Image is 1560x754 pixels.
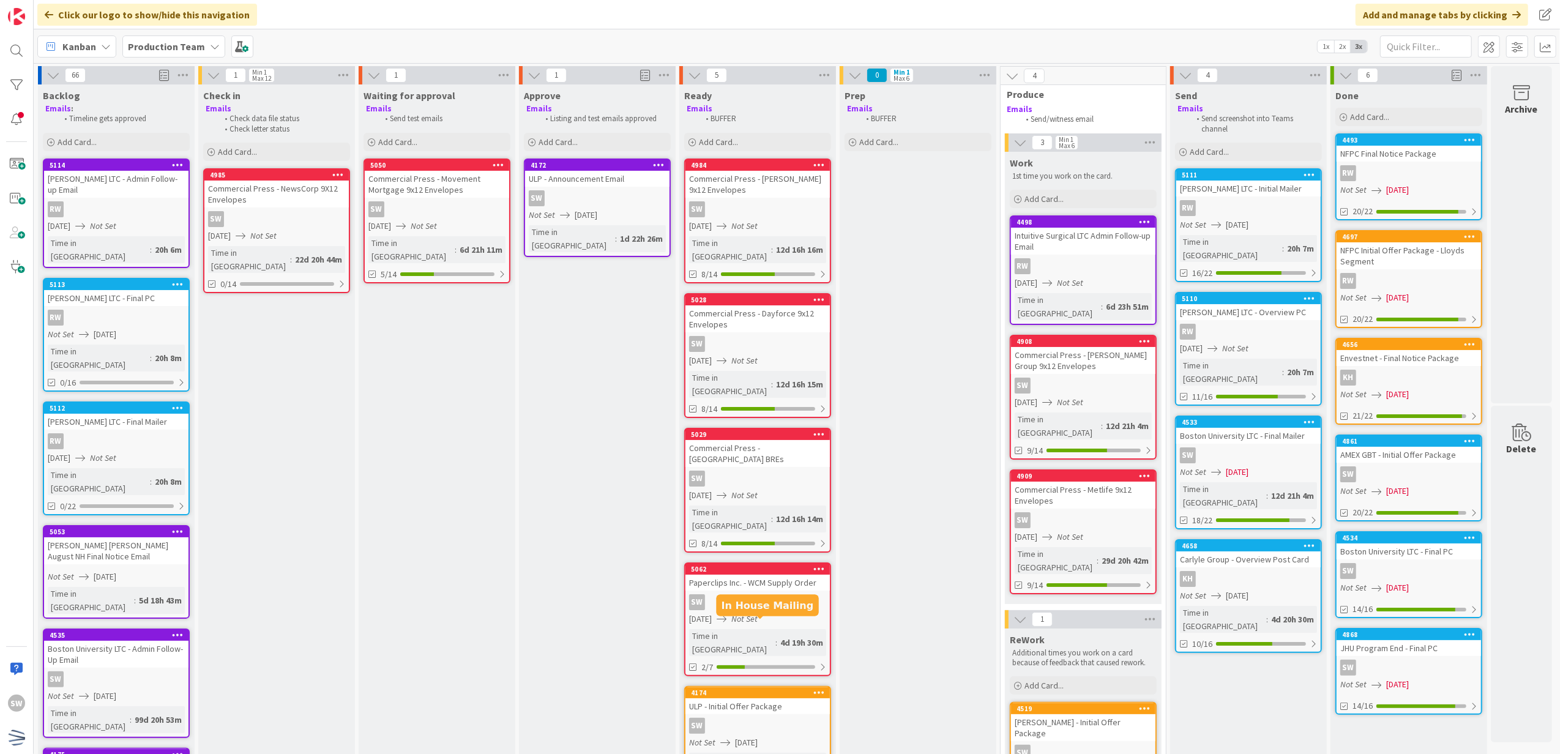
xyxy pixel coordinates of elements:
div: 4533 [1176,417,1321,428]
span: : [1097,554,1099,567]
div: 4d 19h 30m [777,636,826,649]
div: 12d 21h 4m [1103,419,1152,433]
div: Paperclips Inc. - WCM Supply Order [685,575,830,591]
span: Add Card... [1190,146,1229,157]
span: [DATE] [689,354,712,367]
div: KH [1180,571,1196,587]
span: [DATE] [1386,291,1409,304]
i: Not Set [1057,397,1083,408]
i: Not Set [1340,389,1367,400]
div: 4984 [685,160,830,171]
div: SW [365,201,509,217]
span: : [615,232,617,245]
span: : [455,243,457,256]
div: 22d 20h 44m [292,253,345,266]
div: SW [208,211,224,227]
div: 4868 [1337,629,1481,640]
i: Not Set [1180,590,1206,601]
span: Kanban [62,39,96,54]
div: 4656Envestnet - Final Notice Package [1337,339,1481,366]
div: 4172 [531,161,670,170]
div: 4861 [1342,437,1481,446]
span: Add Card... [58,136,97,147]
div: 4498Intuitive Surgical LTC Admin Follow-up Email [1011,217,1155,255]
div: SW [685,471,830,487]
div: 5028 [685,294,830,305]
span: 8/14 [701,268,717,281]
div: 5114 [44,160,188,171]
span: [DATE] [368,220,391,233]
span: [DATE] [1015,277,1037,289]
div: Time in [GEOGRAPHIC_DATA] [1180,359,1282,386]
i: Not Set [90,452,116,463]
div: 5114[PERSON_NAME] LTC - Admin Follow-up Email [44,160,188,198]
div: 5111 [1182,171,1321,179]
div: SW [689,336,705,352]
i: Not Set [1057,277,1083,288]
span: 8/14 [701,537,717,550]
div: 29d 20h 42m [1099,554,1152,567]
span: 21/22 [1353,409,1373,422]
div: SW [529,190,545,206]
div: SW [1011,378,1155,394]
span: : [150,475,152,488]
div: 4535Boston University LTC - Admin Follow-Up Email [44,630,188,668]
div: 5110 [1176,293,1321,304]
div: SW [1340,466,1356,482]
div: 5112 [50,404,188,412]
div: RW [1180,324,1196,340]
div: 5029 [685,429,830,440]
i: Not Set [411,220,437,231]
div: 4868 [1342,630,1481,639]
div: SW [689,201,705,217]
div: RW [48,201,64,217]
div: 12d 16h 15m [773,378,826,391]
div: AMEX GBT - Initial Offer Package [1337,447,1481,463]
span: : [290,253,292,266]
span: [DATE] [208,230,231,242]
div: Time in [GEOGRAPHIC_DATA] [1180,606,1266,633]
div: RW [1015,258,1031,274]
span: [DATE] [1015,531,1037,543]
div: 4534 [1342,534,1481,542]
span: [DATE] [1386,485,1409,498]
div: 5029 [691,430,830,439]
span: [DATE] [1386,581,1409,594]
a: 4861AMEX GBT - Initial Offer PackageSWNot Set[DATE]20/22 [1335,435,1482,521]
div: RW [1340,165,1356,181]
div: RW [48,433,64,449]
span: : [1101,419,1103,433]
div: 4534 [1337,532,1481,543]
span: [DATE] [1015,396,1037,409]
span: Add Card... [218,146,257,157]
div: 4172 [525,160,670,171]
a: 4908Commercial Press - [PERSON_NAME] Group 9x12 EnvelopesSW[DATE]Not SetTime in [GEOGRAPHIC_DATA]... [1010,335,1157,460]
i: Not Set [1340,582,1367,593]
a: 4534Boston University LTC - Final PCSWNot Set[DATE]14/16 [1335,531,1482,618]
i: Not Set [731,355,758,366]
div: Time in [GEOGRAPHIC_DATA] [48,468,150,495]
div: 12d 21h 4m [1268,489,1317,502]
div: Time in [GEOGRAPHIC_DATA] [689,629,775,656]
input: Quick Filter... [1380,35,1472,58]
a: 4909Commercial Press - Metlife 9x12 EnvelopesSW[DATE]Not SetTime in [GEOGRAPHIC_DATA]:29d 20h 42m... [1010,469,1157,594]
div: SW [525,190,670,206]
div: 5050 [370,161,509,170]
div: Intuitive Surgical LTC Admin Follow-up Email [1011,228,1155,255]
div: 5112 [44,403,188,414]
div: [PERSON_NAME] [PERSON_NAME] August NH Final Notice Email [44,537,188,564]
div: SW [1176,447,1321,463]
div: RW [48,310,64,326]
a: 4533Boston University LTC - Final MailerSWNot Set[DATE]Time in [GEOGRAPHIC_DATA]:12d 21h 4m18/22 [1175,416,1322,529]
div: ULP - Announcement Email [525,171,670,187]
span: 14/16 [1353,603,1373,616]
span: 0/14 [220,278,236,291]
i: Not Set [250,230,277,241]
div: SW [1011,512,1155,528]
div: 5114 [50,161,188,170]
div: 4984 [691,161,830,170]
div: 4985Commercial Press - NewsCorp 9X12 Envelopes [204,170,349,207]
div: 5113 [44,279,188,290]
div: SW [204,211,349,227]
div: Boston University LTC - Final Mailer [1176,428,1321,444]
